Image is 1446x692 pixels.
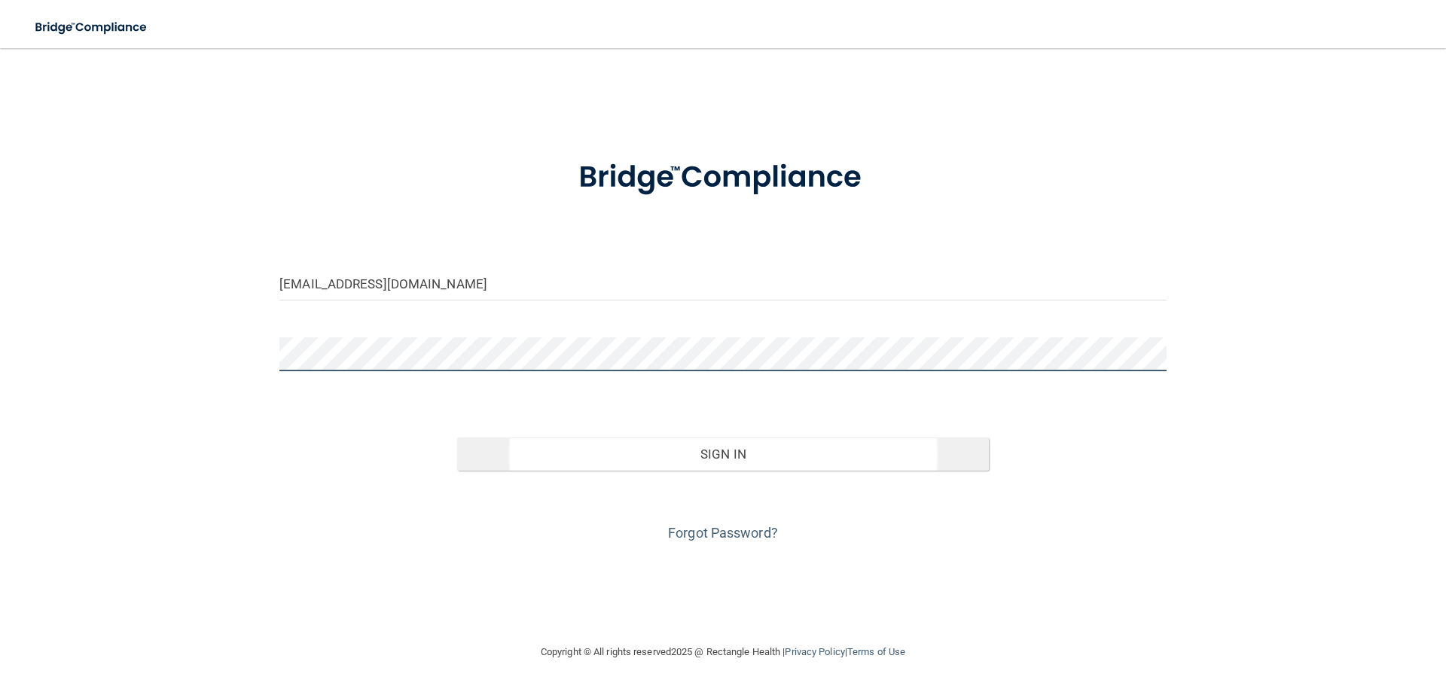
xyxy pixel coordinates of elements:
input: Email [279,267,1167,300]
a: Privacy Policy [785,646,844,657]
button: Sign In [457,437,990,471]
img: bridge_compliance_login_screen.278c3ca4.svg [548,139,898,217]
a: Forgot Password? [668,525,778,541]
a: Terms of Use [847,646,905,657]
div: Copyright © All rights reserved 2025 @ Rectangle Health | | [448,628,998,676]
img: bridge_compliance_login_screen.278c3ca4.svg [23,12,161,43]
